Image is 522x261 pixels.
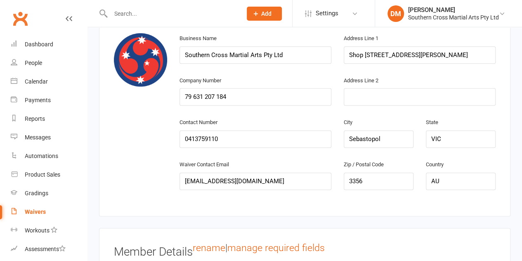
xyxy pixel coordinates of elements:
label: Country [426,160,444,169]
a: Gradings [11,184,87,203]
a: Waivers [11,203,87,221]
label: State [426,118,438,127]
a: Workouts [11,221,87,240]
div: Automations [25,153,58,159]
div: People [25,60,42,66]
label: Business Name [180,34,217,43]
a: Dashboard [11,35,87,54]
a: Clubworx [10,8,31,29]
div: Product Sales [25,171,60,178]
div: Calendar [25,78,48,85]
div: Reports [25,115,45,122]
label: Company Number [180,77,221,85]
img: a977b13a-e16a-4d69-939a-b425aeda7ffd.png [114,33,167,86]
a: rename [193,242,225,254]
div: Payments [25,97,51,103]
div: Assessments [25,246,66,252]
a: Calendar [11,72,87,91]
a: Payments [11,91,87,110]
span: Settings [316,4,338,23]
a: Reports [11,110,87,128]
div: DM [387,5,404,22]
div: Waivers [25,208,46,215]
label: City [344,118,352,127]
button: Add [247,7,282,21]
span: Add [261,10,272,17]
h3: Member Details [114,243,397,258]
a: manage required fields [227,242,325,254]
div: Southern Cross Martial Arts Pty Ltd [408,14,499,21]
a: Automations [11,147,87,165]
label: Address Line 2 [344,77,378,85]
label: Zip / Postal Code [344,160,384,169]
label: Address Line 1 [344,34,378,43]
a: Messages [11,128,87,147]
a: Assessments [11,240,87,259]
label: Contact Number [180,118,217,127]
div: Gradings [25,190,48,196]
div: Workouts [25,227,50,234]
div: [PERSON_NAME] [408,6,499,14]
a: Product Sales [11,165,87,184]
div: Dashboard [25,41,53,48]
div: Messages [25,134,51,141]
input: Search... [108,8,236,19]
sup: | [193,242,325,254]
a: People [11,54,87,72]
label: Waiver Contact Email [180,160,229,169]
